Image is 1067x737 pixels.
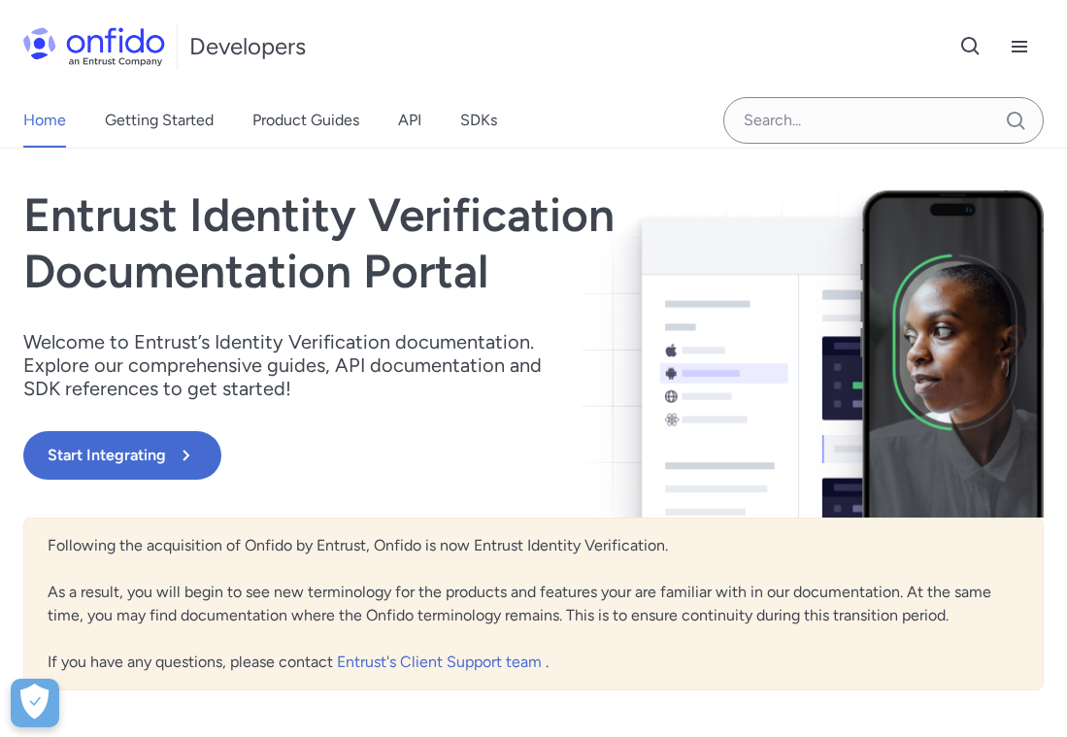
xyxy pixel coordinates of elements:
a: Product Guides [252,93,359,148]
h1: Entrust Identity Verification Documentation Portal [23,187,738,299]
div: Cookie Preferences [11,679,59,727]
h1: Developers [189,31,306,62]
a: SDKs [460,93,497,148]
svg: Open navigation menu button [1008,35,1031,58]
button: Open Preferences [11,679,59,727]
a: Entrust's Client Support team [337,653,546,671]
p: Welcome to Entrust’s Identity Verification documentation. Explore our comprehensive guides, API d... [23,330,567,400]
a: Home [23,93,66,148]
a: API [398,93,421,148]
a: Getting Started [105,93,214,148]
input: Onfido search input field [723,97,1044,144]
button: Open search button [947,22,995,71]
button: Open navigation menu button [995,22,1044,71]
svg: Open search button [959,35,983,58]
div: Following the acquisition of Onfido by Entrust, Onfido is now Entrust Identity Verification. As a... [23,518,1044,690]
a: Start Integrating [23,431,738,480]
img: Onfido Logo [23,27,165,66]
button: Start Integrating [23,431,221,480]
